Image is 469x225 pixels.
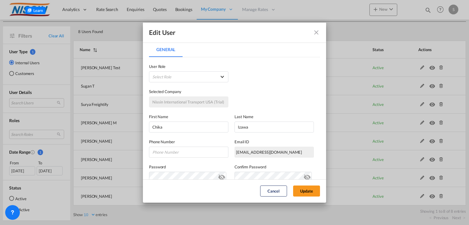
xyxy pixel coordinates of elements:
label: Email ID [234,139,314,145]
md-pagination-wrapper: Use the left and right arrow keys to navigate between tabs [149,42,189,57]
input: Selected Company [149,96,228,107]
label: User Role [149,63,228,69]
button: icon-close fg-AAA8AD [310,26,322,39]
md-tab-item: General [149,42,183,57]
label: First Name [149,114,228,120]
md-icon: icon-eye-off [304,172,311,180]
label: Password [149,164,228,170]
input: Phone Number [149,147,228,158]
div: Edit User [149,28,176,36]
input: First name [149,122,228,133]
md-icon: icon-eye-off [218,172,225,180]
label: Last Name [234,114,314,120]
button: Update [293,186,320,197]
button: Cancel [260,186,287,197]
md-select: {{(ctrl.parent.createData.viewShipper && !ctrl.parent.createData.user_data.role_id) ? 'N/A' : 'Se... [149,71,228,82]
md-dialog: General General ... [143,23,326,203]
input: Last name [234,122,314,133]
label: Confirm Password [234,164,314,170]
md-icon: icon-close fg-AAA8AD [313,29,320,36]
label: Phone Number [149,139,228,145]
label: Selected Company [149,88,228,95]
div: cisawa@nitusa.com [234,147,314,158]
